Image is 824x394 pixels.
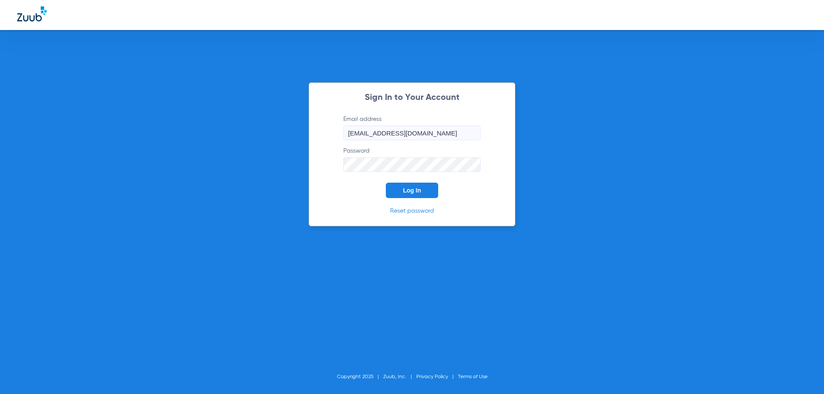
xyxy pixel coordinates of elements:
[416,374,448,379] a: Privacy Policy
[386,183,438,198] button: Log In
[343,157,481,172] input: Password
[390,208,434,214] a: Reset password
[781,353,824,394] iframe: Chat Widget
[383,373,416,381] li: Zuub, Inc.
[343,147,481,172] label: Password
[458,374,488,379] a: Terms of Use
[337,373,383,381] li: Copyright 2025
[343,115,481,140] label: Email address
[403,187,421,194] span: Log In
[343,126,481,140] input: Email address
[330,93,494,102] h2: Sign In to Your Account
[17,6,47,21] img: Zuub Logo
